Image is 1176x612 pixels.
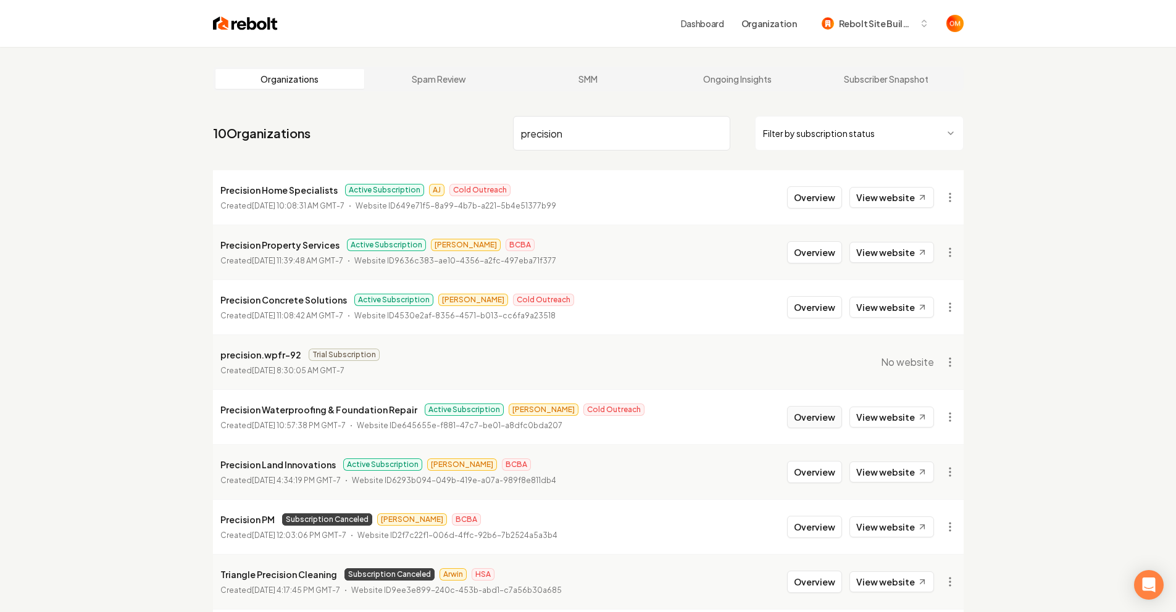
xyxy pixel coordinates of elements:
span: Cold Outreach [583,403,644,416]
span: BCBA [502,458,531,471]
a: View website [849,242,934,263]
img: Rebolt Site Builder [822,17,834,30]
time: [DATE] 11:39:48 AM GMT-7 [252,256,343,265]
span: AJ [429,184,444,196]
p: Created [220,420,346,432]
span: [PERSON_NAME] [438,294,508,306]
button: Overview [787,516,842,538]
p: Website ID 9636c383-ae10-4356-a2fc-497eba71f377 [354,255,556,267]
p: Website ID 649e71f5-8a99-4b7b-a221-5b4e51377b99 [356,200,556,212]
p: Created [220,584,340,597]
button: Overview [787,241,842,263]
span: Active Subscription [354,294,433,306]
p: Website ID 4530e2af-8356-4571-b013-cc6fa9a23518 [354,310,556,322]
p: Precision Land Innovations [220,457,336,472]
a: View website [849,516,934,537]
p: Precision Waterproofing & Foundation Repair [220,402,417,417]
span: Active Subscription [345,184,424,196]
time: [DATE] 10:57:38 PM GMT-7 [252,421,346,430]
span: Active Subscription [425,403,504,416]
span: [PERSON_NAME] [431,239,501,251]
button: Organization [734,12,804,35]
span: HSA [472,568,494,581]
input: Search by name or ID [513,116,730,151]
a: Subscriber Snapshot [812,69,961,89]
span: Arwin [440,568,467,581]
a: Organizations [215,69,365,89]
span: [PERSON_NAME] [377,513,447,526]
a: View website [849,461,934,482]
span: Subscription Canceled [282,513,372,526]
time: [DATE] 4:34:19 PM GMT-7 [252,476,341,485]
span: [PERSON_NAME] [427,458,497,471]
span: Rebolt Site Builder [839,17,914,30]
time: [DATE] 4:17:45 PM GMT-7 [252,585,340,595]
span: Active Subscription [343,458,422,471]
span: Cold Outreach [449,184,511,196]
button: Overview [787,571,842,593]
a: View website [849,407,934,428]
p: Precision Home Specialists [220,183,338,197]
a: View website [849,187,934,208]
p: Created [220,200,344,212]
a: Ongoing Insights [662,69,812,89]
p: Created [220,474,341,487]
a: View website [849,297,934,318]
p: Precision PM [220,512,275,527]
span: [PERSON_NAME] [509,403,578,416]
span: BCBA [506,239,535,251]
span: Trial Subscription [309,349,380,361]
button: Open user button [946,15,964,32]
p: Precision Concrete Solutions [220,292,347,307]
img: Omar Molai [946,15,964,32]
button: Overview [787,406,842,428]
time: [DATE] 10:08:31 AM GMT-7 [252,201,344,210]
div: Open Intercom Messenger [1134,570,1164,600]
img: Rebolt Logo [213,15,278,32]
time: [DATE] 8:30:05 AM GMT-7 [252,366,344,375]
a: SMM [514,69,663,89]
button: Overview [787,461,842,483]
a: 10Organizations [213,125,311,142]
p: Website ID 9ee3e899-240c-453b-abd1-c7a56b30a685 [351,584,562,597]
p: Website ID 2f7c22f1-006d-4ffc-92b6-7b2524a5a3b4 [357,529,557,542]
button: Overview [787,296,842,318]
p: Triangle Precision Cleaning [220,567,337,582]
p: precision.wpfr-92 [220,347,301,362]
p: Website ID e645655e-f881-47c7-be01-a8dfc0bda207 [357,420,562,432]
span: Cold Outreach [513,294,574,306]
a: View website [849,571,934,592]
span: Subscription Canceled [344,568,435,581]
p: Created [220,310,343,322]
button: Overview [787,186,842,209]
span: No website [881,355,934,370]
time: [DATE] 12:03:06 PM GMT-7 [252,531,346,540]
p: Created [220,365,344,377]
p: Precision Property Services [220,238,340,252]
span: BCBA [452,513,481,526]
a: Dashboard [681,17,724,30]
p: Website ID 6293b094-049b-419e-a07a-989f8e811db4 [352,474,556,487]
span: Active Subscription [347,239,426,251]
time: [DATE] 11:08:42 AM GMT-7 [252,311,343,320]
p: Created [220,255,343,267]
p: Created [220,529,346,542]
a: Spam Review [364,69,514,89]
